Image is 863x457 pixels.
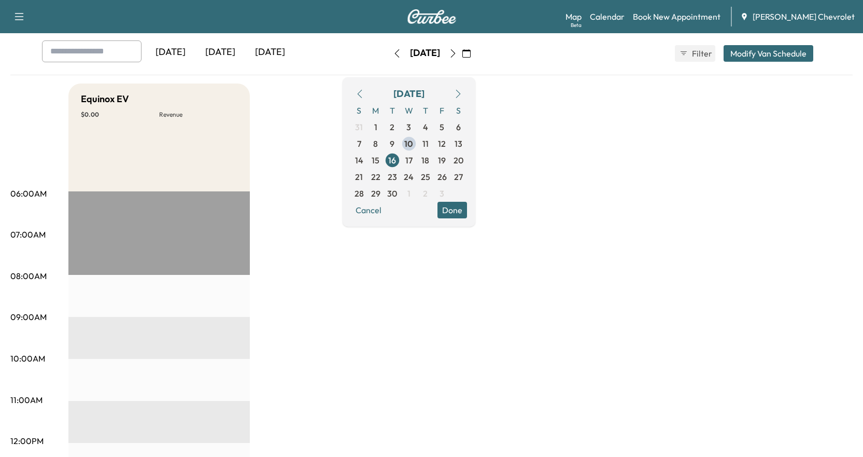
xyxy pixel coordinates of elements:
[404,171,414,183] span: 24
[390,137,394,150] span: 9
[401,102,417,119] span: W
[10,270,47,282] p: 08:00AM
[454,171,463,183] span: 27
[406,121,411,133] span: 3
[374,121,377,133] span: 1
[450,102,467,119] span: S
[146,40,195,64] div: [DATE]
[405,154,413,167] span: 17
[195,40,245,64] div: [DATE]
[245,40,295,64] div: [DATE]
[438,137,446,150] span: 12
[571,21,582,29] div: Beta
[372,154,379,167] span: 15
[367,102,384,119] span: M
[633,10,720,23] a: Book New Appointment
[388,171,397,183] span: 23
[388,154,396,167] span: 16
[423,121,428,133] span: 4
[417,102,434,119] span: T
[434,102,450,119] span: F
[440,121,444,133] span: 5
[590,10,625,23] a: Calendar
[407,187,411,200] span: 1
[404,137,413,150] span: 10
[456,121,461,133] span: 6
[81,110,159,119] p: $ 0.00
[390,121,394,133] span: 2
[422,137,429,150] span: 11
[455,137,462,150] span: 13
[10,311,47,323] p: 09:00AM
[437,171,447,183] span: 26
[371,187,380,200] span: 29
[351,102,367,119] span: S
[437,202,467,218] button: Done
[440,187,444,200] span: 3
[371,171,380,183] span: 22
[10,352,45,365] p: 10:00AM
[410,47,440,60] div: [DATE]
[565,10,582,23] a: MapBeta
[384,102,401,119] span: T
[10,228,46,241] p: 07:00AM
[355,121,363,133] span: 31
[355,187,364,200] span: 28
[387,187,397,200] span: 30
[10,394,43,406] p: 11:00AM
[373,137,378,150] span: 8
[421,154,429,167] span: 18
[454,154,463,167] span: 20
[10,187,47,200] p: 06:00AM
[692,47,711,60] span: Filter
[423,187,428,200] span: 2
[753,10,855,23] span: [PERSON_NAME] Chevrolet
[407,9,457,24] img: Curbee Logo
[724,45,813,62] button: Modify Van Schedule
[675,45,715,62] button: Filter
[81,92,129,106] h5: Equinox EV
[393,87,425,101] div: [DATE]
[10,435,44,447] p: 12:00PM
[355,171,363,183] span: 21
[159,110,237,119] p: Revenue
[421,171,430,183] span: 25
[355,154,363,167] span: 14
[351,202,386,218] button: Cancel
[357,137,361,150] span: 7
[438,154,446,167] span: 19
